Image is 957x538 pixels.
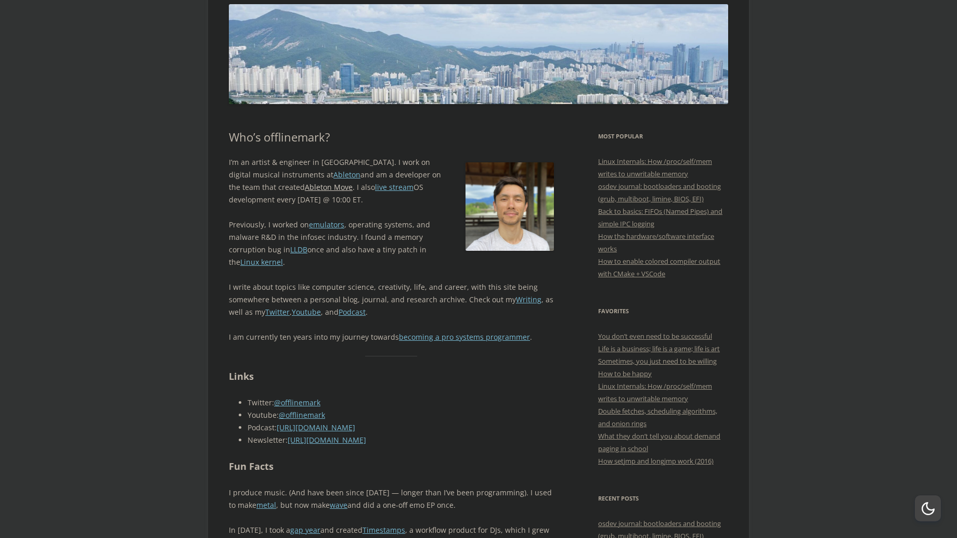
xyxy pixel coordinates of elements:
a: @offlinemark [274,398,320,407]
p: Previously, I worked on , operating systems, and malware R&D in the infosec industry. I found a m... [229,219,554,268]
a: Life is a business; life is a game; life is art [598,344,720,353]
a: Sometimes, you just need to be willing [598,356,717,366]
a: Ableton [333,170,360,180]
a: Back to basics: FIFOs (Named Pipes) and simple IPC logging [598,207,722,228]
a: You don’t even need to be successful [598,331,712,341]
a: LLDB [290,245,307,254]
a: Podcast [339,307,366,317]
p: I produce music. (And have been since [DATE] — longer than I’ve been programming). I used to make... [229,486,554,511]
a: metal [256,500,276,510]
a: Linux kernel [240,257,283,267]
a: How the hardware/software interface works [598,232,714,253]
p: I write about topics like computer science, creativity, life, and career, with this site being so... [229,281,554,318]
a: What they don’t tell you about demand paging in school [598,431,720,453]
li: Youtube: [248,409,554,421]
h2: Fun Facts [229,459,554,474]
li: Twitter: [248,396,554,409]
a: live stream [375,182,413,192]
h3: Favorites [598,305,728,317]
a: Twitter [265,307,290,317]
a: wave [330,500,347,510]
h3: Most Popular [598,130,728,143]
a: becoming a pro systems programmer [399,332,530,342]
a: How setjmp and longjmp work (2016) [598,456,714,466]
a: Double fetches, scheduling algorithms, and onion rings [598,406,717,428]
a: How to enable colored compiler output with CMake + VSCode [598,257,720,278]
p: I’m an artist & engineer in [GEOGRAPHIC_DATA]. I work on digital musical instruments at and am a ... [229,156,554,206]
a: osdev journal: bootloaders and booting (grub, multiboot, limine, BIOS, EFI) [598,182,721,203]
a: @offlinemark [279,410,325,420]
img: offlinemark [229,4,728,104]
a: [URL][DOMAIN_NAME] [288,435,366,445]
a: How to be happy [598,369,652,378]
a: Timestamps [363,525,405,535]
a: Writing [516,294,541,304]
h3: Recent Posts [598,492,728,505]
a: emulators [309,220,344,229]
li: Newsletter: [248,434,554,446]
a: gap year [290,525,320,535]
li: Podcast: [248,421,554,434]
a: Ableton Move [305,182,353,192]
p: I am currently ten years into my journey towards . [229,331,554,343]
a: Linux Internals: How /proc/self/mem writes to unwritable memory [598,157,712,178]
a: Linux Internals: How /proc/self/mem writes to unwritable memory [598,381,712,403]
a: Youtube [292,307,321,317]
a: [URL][DOMAIN_NAME] [277,422,355,432]
h1: Who’s offlinemark? [229,130,554,144]
h2: Links [229,369,554,384]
